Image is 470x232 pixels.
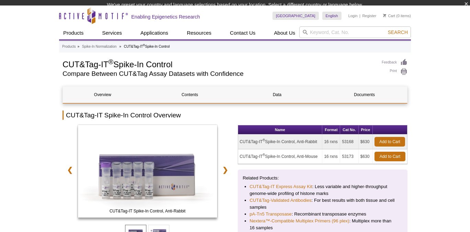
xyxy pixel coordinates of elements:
[63,111,407,120] h2: CUT&Tag-IT Spike-In Control Overview
[383,12,411,20] li: (0 items)
[348,13,358,18] a: Login
[218,162,233,178] a: ❯
[359,125,373,135] th: Price
[183,26,216,39] a: Resources
[322,125,340,135] th: Format
[386,29,410,35] button: Search
[226,26,259,39] a: Contact Us
[374,137,405,147] a: Add to Cart
[322,12,342,20] a: English
[382,68,407,76] a: Print
[322,149,340,164] td: 16 rxns
[79,208,215,214] span: CUT&Tag-IT Spike-In Control, Anti-Rabbit
[250,183,396,197] li: : Less variable and higher-throughput genome-wide profiling of histone marks
[340,149,358,164] td: 53173
[237,86,317,103] a: Data
[63,71,375,77] h2: Compare Between CUT&Tag Assay Datasets with Confidence
[250,211,396,218] li: : Recombinant transposase enzymes
[250,197,396,211] li: : For best results with both tissue and cell samples
[359,12,360,20] li: |
[124,45,170,48] li: CUT&Tag-IT Spike-In Control
[250,211,292,218] a: pA-Tn5 Transposase
[299,26,411,38] input: Keyword, Cat. No.
[250,218,349,224] a: Nextera™-Compatible Multiplex Primers (96 plex)
[131,14,200,20] h2: Enabling Epigenetics Research
[262,153,265,157] sup: ®
[359,149,373,164] td: $630
[63,59,375,69] h1: CUT&Tag-IT Spike-In Control
[262,138,265,142] sup: ®
[272,12,319,20] a: [GEOGRAPHIC_DATA]
[383,14,386,17] img: Your Cart
[77,45,79,48] li: »
[250,5,268,21] img: Change Here
[325,86,404,103] a: Documents
[383,13,395,18] a: Cart
[62,44,76,50] a: Products
[78,125,217,218] img: CUT&Tag-IT Spike-In Control, Anti-Rabbit
[98,26,126,39] a: Services
[108,58,113,66] sup: ®
[340,135,358,149] td: 53168
[374,152,405,161] a: Add to Cart
[382,59,407,66] a: Feedback
[359,135,373,149] td: $630
[250,197,312,204] a: CUT&Tag-Validated Antibodies
[250,183,312,190] a: CUT&Tag-IT Express Assay Kit
[143,43,145,47] sup: ®
[340,125,358,135] th: Cat No.
[59,26,88,39] a: Products
[63,162,77,178] a: ❮
[63,86,142,103] a: Overview
[250,218,396,231] li: : Multiplex more than 16 samples
[243,175,403,182] p: Related Products:
[78,125,217,220] a: CUT&Tag-IT Spike-In Control, Anti-Mouse
[82,44,117,50] a: Spike-In Normalization
[388,30,408,35] span: Search
[238,149,323,164] td: CUT&Tag-IT Spike-In Control, Anti-Mouse
[150,86,230,103] a: Contents
[238,125,323,135] th: Name
[238,135,323,149] td: CUT&Tag-IT Spike-In Control, Anti-Rabbit
[322,135,340,149] td: 16 rxns
[119,45,121,48] li: »
[270,26,300,39] a: About Us
[136,26,172,39] a: Applications
[362,13,376,18] a: Register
